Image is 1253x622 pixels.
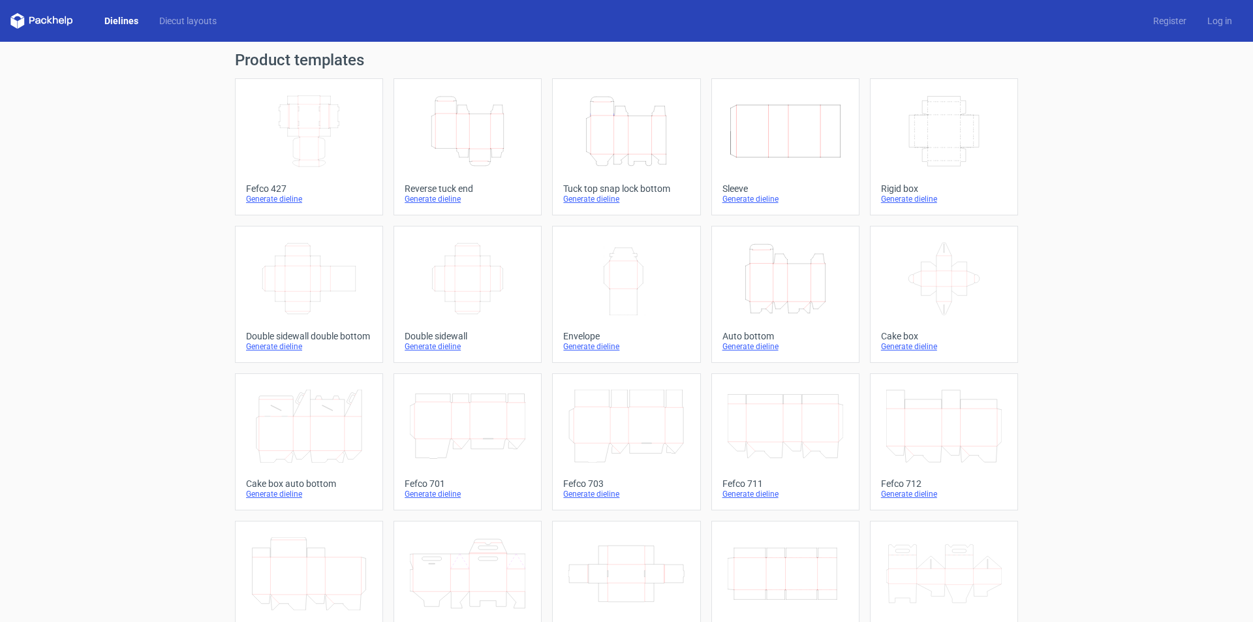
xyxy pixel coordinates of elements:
a: Reverse tuck endGenerate dieline [394,78,542,215]
a: Cake box auto bottomGenerate dieline [235,373,383,510]
div: Rigid box [881,183,1007,194]
div: Double sidewall double bottom [246,331,372,341]
div: Cake box [881,331,1007,341]
div: Generate dieline [563,341,689,352]
a: Double sidewall double bottomGenerate dieline [235,226,383,363]
a: SleeveGenerate dieline [711,78,859,215]
div: Fefco 711 [722,478,848,489]
div: Tuck top snap lock bottom [563,183,689,194]
div: Generate dieline [881,194,1007,204]
div: Fefco 427 [246,183,372,194]
div: Generate dieline [563,489,689,499]
div: Generate dieline [563,194,689,204]
a: Rigid boxGenerate dieline [870,78,1018,215]
div: Generate dieline [246,194,372,204]
a: Log in [1197,14,1243,27]
h1: Product templates [235,52,1018,68]
a: EnvelopeGenerate dieline [552,226,700,363]
div: Generate dieline [246,489,372,499]
a: Double sidewallGenerate dieline [394,226,542,363]
div: Generate dieline [722,489,848,499]
div: Fefco 703 [563,478,689,489]
a: Fefco 703Generate dieline [552,373,700,510]
div: Generate dieline [881,489,1007,499]
div: Sleeve [722,183,848,194]
a: Tuck top snap lock bottomGenerate dieline [552,78,700,215]
a: Fefco 712Generate dieline [870,373,1018,510]
a: Auto bottomGenerate dieline [711,226,859,363]
div: Generate dieline [722,341,848,352]
a: Register [1143,14,1197,27]
div: Generate dieline [246,341,372,352]
div: Generate dieline [722,194,848,204]
div: Fefco 712 [881,478,1007,489]
a: Dielines [94,14,149,27]
a: Cake boxGenerate dieline [870,226,1018,363]
a: Diecut layouts [149,14,227,27]
div: Auto bottom [722,331,848,341]
a: Fefco 701Generate dieline [394,373,542,510]
a: Fefco 711Generate dieline [711,373,859,510]
div: Generate dieline [405,341,531,352]
a: Fefco 427Generate dieline [235,78,383,215]
div: Fefco 701 [405,478,531,489]
div: Double sidewall [405,331,531,341]
div: Cake box auto bottom [246,478,372,489]
div: Reverse tuck end [405,183,531,194]
div: Generate dieline [405,194,531,204]
div: Generate dieline [405,489,531,499]
div: Generate dieline [881,341,1007,352]
div: Envelope [563,331,689,341]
